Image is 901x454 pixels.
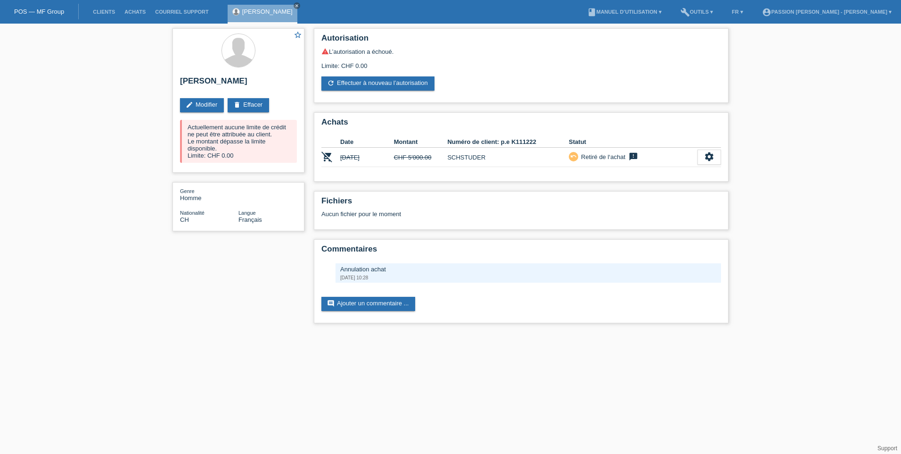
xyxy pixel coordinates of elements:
[628,152,639,161] i: feedback
[180,188,195,194] span: Genre
[180,76,297,91] h2: [PERSON_NAME]
[242,8,293,15] a: [PERSON_NAME]
[180,210,205,216] span: Nationalité
[582,9,666,15] a: bookManuel d’utilisation ▾
[180,98,224,112] a: editModifier
[294,31,302,41] a: star_border
[447,148,569,167] td: SCHSTUDER
[321,118,721,132] h2: Achats
[321,244,721,259] h2: Commentaires
[569,136,697,148] th: Statut
[676,9,718,15] a: buildOutils ▾
[228,98,269,112] a: deleteEffacer
[180,187,238,202] div: Homme
[150,9,213,15] a: Courriel Support
[327,79,335,87] i: refresh
[394,148,448,167] td: CHF 5'000.00
[294,2,300,9] a: close
[340,136,394,148] th: Date
[120,9,150,15] a: Achats
[14,8,64,15] a: POS — MF Group
[321,76,434,91] a: refreshEffectuer à nouveau l’autorisation
[570,153,577,160] i: undo
[295,3,299,8] i: close
[340,266,716,273] div: Annulation achat
[727,9,748,15] a: FR ▾
[321,48,329,55] i: warning
[88,9,120,15] a: Clients
[578,152,625,162] div: Retiré de l‘achat
[762,8,771,17] i: account_circle
[704,151,714,162] i: settings
[321,34,721,48] h2: Autorisation
[587,8,597,17] i: book
[180,216,189,223] span: Suisse
[233,101,241,109] i: delete
[321,48,721,55] div: L’autorisation a échoué.
[238,216,262,223] span: Français
[321,196,721,210] h2: Fichiers
[238,210,256,216] span: Langue
[877,445,897,452] a: Support
[321,55,721,69] div: Limite: CHF 0.00
[340,148,394,167] td: [DATE]
[757,9,896,15] a: account_circlePassion [PERSON_NAME] - [PERSON_NAME] ▾
[447,136,569,148] th: Numéro de client: p.e K111222
[340,275,716,280] div: [DATE] 10:28
[680,8,690,17] i: build
[321,297,415,311] a: commentAjouter un commentaire ...
[327,300,335,307] i: comment
[294,31,302,39] i: star_border
[180,120,297,163] div: Actuellement aucune limite de crédit ne peut être attribuée au client. Le montant dépasse la limi...
[186,101,193,109] i: edit
[321,210,609,218] div: Aucun fichier pour le moment
[394,136,448,148] th: Montant
[321,151,333,162] i: POSP00028666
